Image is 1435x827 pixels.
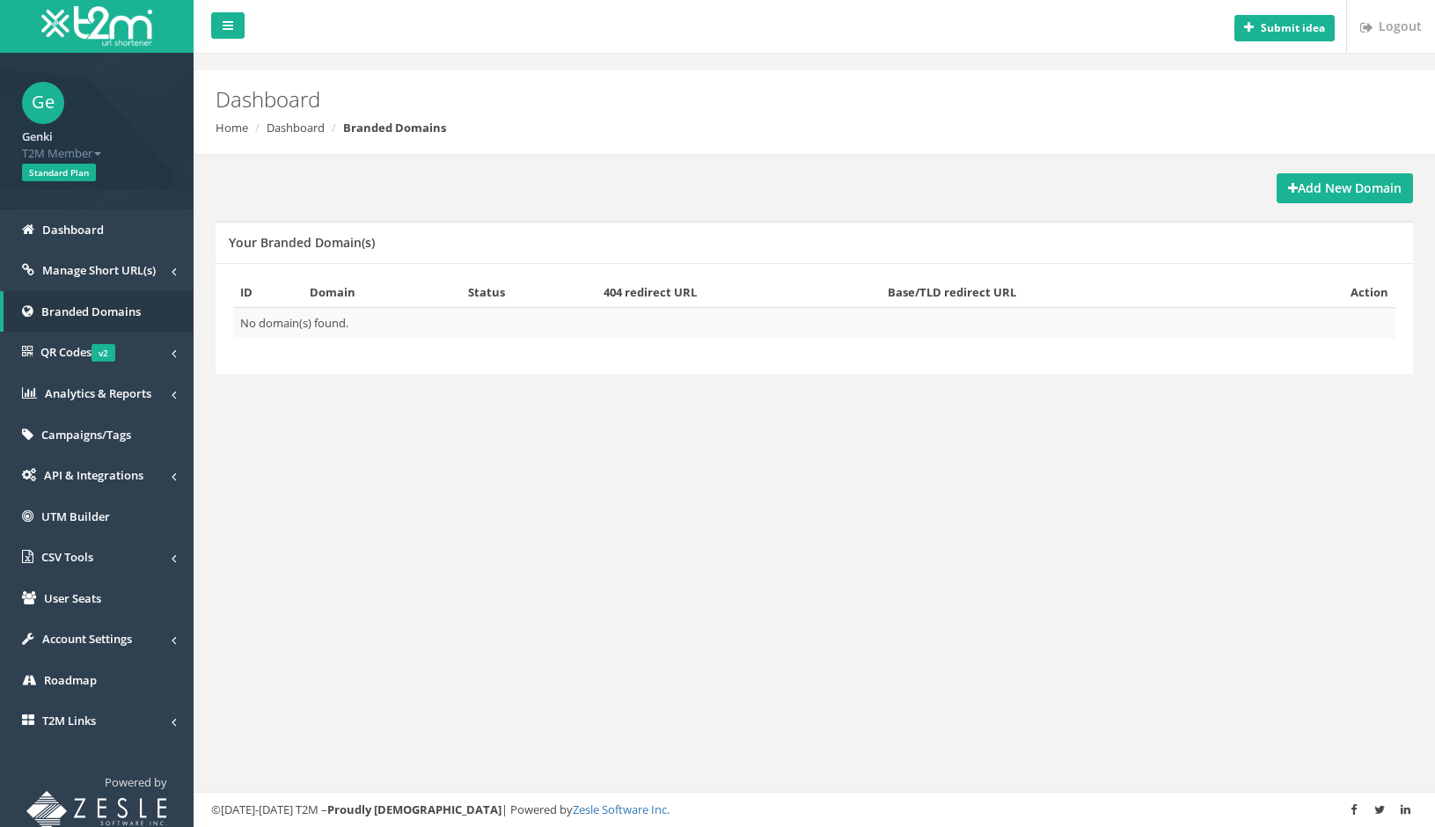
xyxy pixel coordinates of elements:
b: Submit idea [1261,20,1325,35]
a: Dashboard [267,120,325,135]
td: No domain(s) found. [233,308,1395,339]
span: Account Settings [42,631,132,647]
span: Standard Plan [22,164,96,181]
div: ©[DATE]-[DATE] T2M – | Powered by [211,801,1417,818]
span: Dashboard [42,222,104,238]
strong: Genki [22,128,53,144]
a: Zesle Software Inc. [573,801,670,817]
a: Add New Domain [1277,173,1413,203]
span: Analytics & Reports [45,385,151,401]
span: Branded Domains [41,304,141,319]
span: UTM Builder [41,509,110,524]
img: T2M [41,6,152,46]
span: Ge [22,82,64,124]
span: Roadmap [44,672,97,688]
span: Powered by [105,774,167,790]
a: Genki T2M Member [22,124,172,161]
span: Campaigns/Tags [41,427,131,443]
h2: Dashboard [216,88,1209,111]
span: T2M Member [22,145,172,162]
span: v2 [92,344,115,362]
th: Status [461,277,597,308]
th: Domain [303,277,461,308]
strong: Proudly [DEMOGRAPHIC_DATA] [327,801,502,817]
th: Base/TLD redirect URL [881,277,1258,308]
strong: Add New Domain [1288,179,1402,196]
button: Submit idea [1234,15,1335,41]
span: T2M Links [42,713,96,728]
th: 404 redirect URL [597,277,881,308]
th: ID [233,277,303,308]
span: Manage Short URL(s) [42,262,156,278]
a: Home [216,120,248,135]
th: Action [1258,277,1395,308]
span: CSV Tools [41,549,93,565]
strong: Branded Domains [343,120,446,135]
span: QR Codes [40,344,115,360]
h5: Your Branded Domain(s) [229,236,375,249]
span: User Seats [44,590,101,606]
span: API & Integrations [44,467,143,483]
